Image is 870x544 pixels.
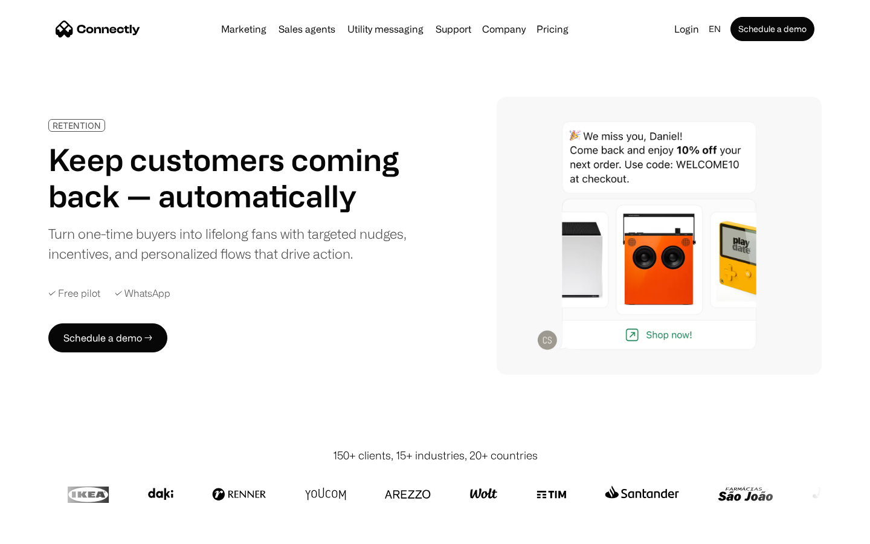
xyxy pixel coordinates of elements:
[53,121,101,130] div: RETENTION
[12,522,72,540] aside: Language selected: English
[709,21,721,37] div: en
[216,24,271,34] a: Marketing
[115,288,170,299] div: ✓ WhatsApp
[482,21,526,37] div: Company
[48,288,100,299] div: ✓ Free pilot
[730,17,814,41] a: Schedule a demo
[48,224,416,264] div: Turn one-time buyers into lifelong fans with targeted nudges, incentives, and personalized flows ...
[431,24,476,34] a: Support
[532,24,573,34] a: Pricing
[669,21,704,37] a: Login
[343,24,428,34] a: Utility messaging
[48,323,167,352] a: Schedule a demo →
[48,141,416,214] h1: Keep customers coming back — automatically
[274,24,340,34] a: Sales agents
[24,523,72,540] ul: Language list
[333,447,538,464] div: 150+ clients, 15+ industries, 20+ countries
